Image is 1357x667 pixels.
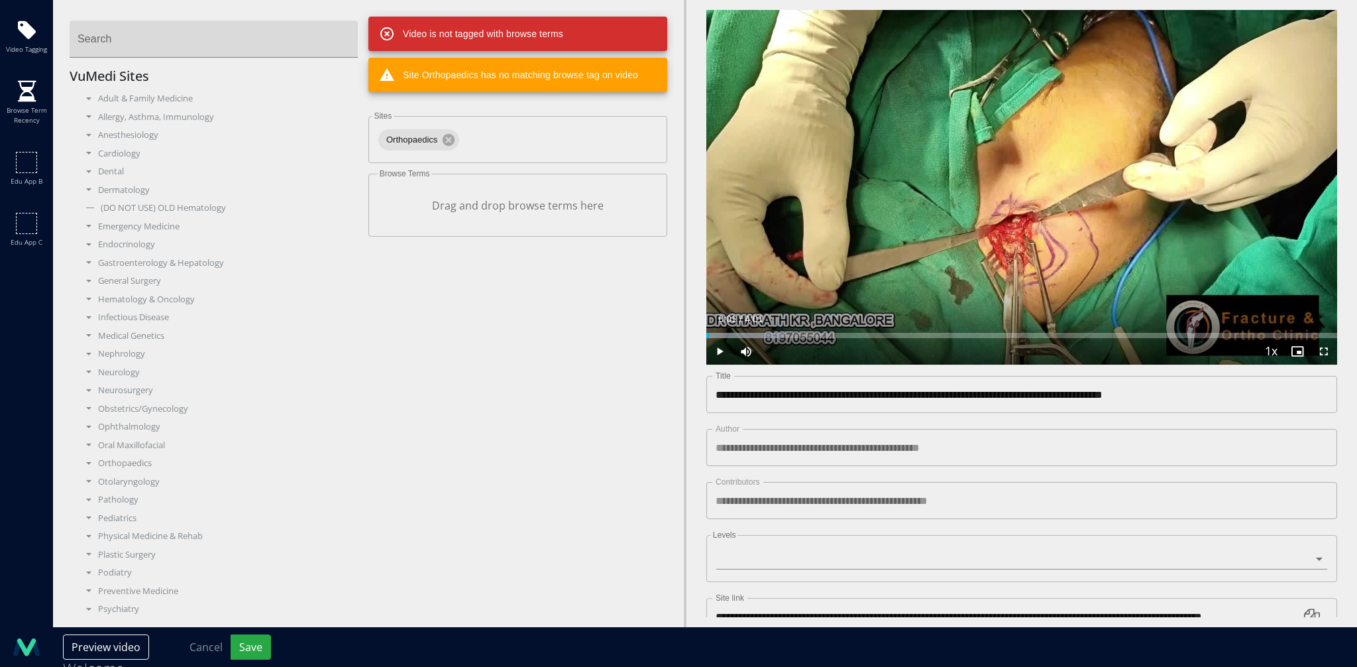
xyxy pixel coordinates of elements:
[711,531,738,539] label: Levels
[80,92,358,105] div: Adult & Family Medicine
[80,220,358,233] div: Emergency Medicine
[733,338,759,365] button: Mute
[372,112,394,120] label: Sites
[80,512,358,525] div: Pediatrics
[378,198,657,213] p: Drag and drop browse terms here
[11,237,42,247] span: Edu app c
[80,238,358,251] div: Endocrinology
[379,26,563,42] span: Video is not tagged with browse terms
[1284,338,1311,365] button: Enable picture-in-picture mode
[706,338,733,365] button: Play
[706,10,1337,365] video-js: Video Player
[80,147,358,160] div: Cardiology
[718,314,736,324] span: 0:01
[80,402,358,416] div: Obstetrics/Gynecology
[80,274,358,288] div: General Surgery
[231,635,271,660] button: Save
[80,293,358,306] div: Hematology & Oncology
[80,530,358,543] div: Physical Medicine & Rehab
[80,585,358,598] div: Preventive Medicine
[80,384,358,397] div: Neurosurgery
[80,457,358,470] div: Orthopaedics
[80,566,358,579] div: Podiatry
[80,366,358,379] div: Neurology
[378,133,445,147] span: Orthopaedics
[80,184,358,197] div: Dermatology
[80,311,358,324] div: Infectious Disease
[80,439,358,452] div: Oral Maxillofacial
[739,314,742,324] span: /
[80,202,358,215] div: (DO NOT USE) OLD Hematology
[706,333,1337,338] div: Progress Bar
[13,634,40,660] img: logo
[80,330,358,343] div: Medical Genetics
[181,635,231,660] button: Cancel
[80,165,358,178] div: Dental
[80,257,358,270] div: Gastroenterology & Hepatology
[80,548,358,562] div: Plastic Surgery
[1296,601,1328,633] button: Copy link to clipboard
[745,314,763,324] span: 4:01
[80,111,358,124] div: Allergy, Asthma, Immunology
[80,603,358,616] div: Psychiatry
[80,420,358,434] div: Ophthalmology
[70,68,368,84] h5: VuMedi Sites
[80,347,358,361] div: Nephrology
[80,475,358,489] div: Otolaryngology
[63,635,149,660] button: Preview video
[1311,338,1337,365] button: Fullscreen
[1258,338,1284,365] button: Playback Rate
[11,176,42,186] span: Edu app b
[378,129,459,151] div: Orthopaedics
[6,44,47,54] span: Video tagging
[80,493,358,507] div: Pathology
[378,170,432,178] label: Browse Terms
[80,129,358,142] div: Anesthesiology
[3,105,50,125] span: Browse term recency
[379,67,638,83] span: Site Orthopaedics has no matching browse tag on video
